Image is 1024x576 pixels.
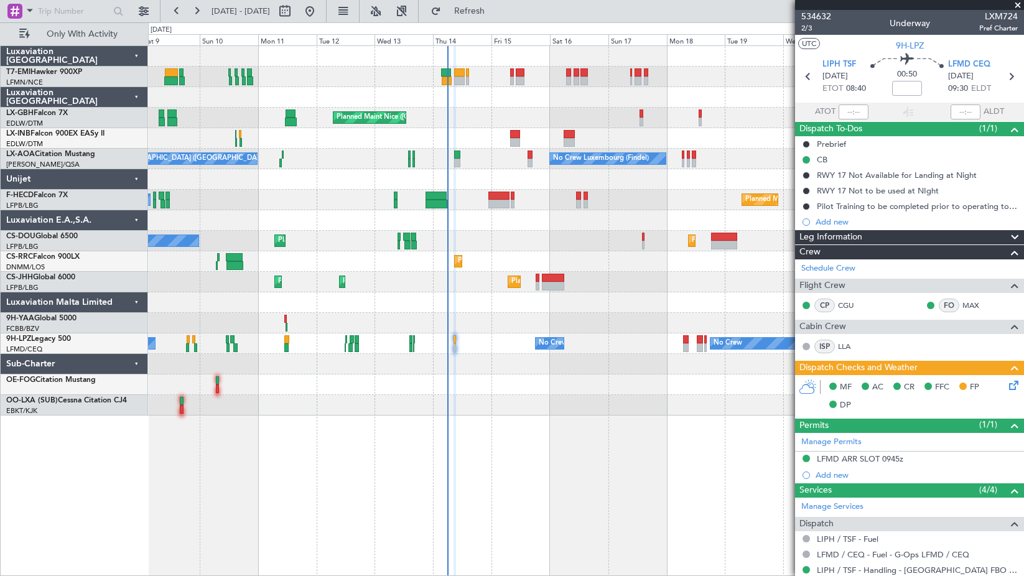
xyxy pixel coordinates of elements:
[444,7,496,16] span: Refresh
[258,34,317,45] div: Mon 11
[822,83,843,95] span: ETOT
[799,483,832,498] span: Services
[904,381,915,394] span: CR
[6,283,39,292] a: LFPB/LBG
[433,34,491,45] div: Thu 14
[6,274,33,281] span: CS-JHH
[6,262,45,272] a: DNMM/LOS
[6,233,78,240] a: CS-DOUGlobal 6500
[141,34,200,45] div: Sat 9
[6,397,127,404] a: OO-LXA (SUB)Cessna Citation CJ4
[979,23,1018,34] span: Pref Charter
[799,279,845,293] span: Flight Crew
[799,361,918,375] span: Dispatch Checks and Weather
[6,397,58,404] span: OO-LXA (SUB)
[896,39,924,52] span: 9H-LPZ
[491,34,550,45] div: Fri 15
[814,340,835,353] div: ISP
[553,149,649,168] div: No Crew Luxembourg (Findel)
[6,406,37,416] a: EBKT/KJK
[6,130,105,137] a: LX-INBFalcon 900EX EASy II
[38,2,109,21] input: Trip Number
[32,30,131,39] span: Only With Activity
[799,517,834,531] span: Dispatch
[872,381,883,394] span: AC
[6,345,42,354] a: LFMD/CEQ
[799,419,829,433] span: Permits
[817,170,977,180] div: RWY 17 Not Available for Landing at Night
[817,565,1018,575] a: LIPH / TSF - Handling - [GEOGRAPHIC_DATA] FBO - Delta Aerotaxi LIPH / TSF
[6,160,80,169] a: [PERSON_NAME]/QSA
[6,324,39,333] a: FCBB/BZV
[6,253,80,261] a: CS-RRCFalcon 900LX
[801,436,862,448] a: Manage Permits
[948,58,990,71] span: LFMD CEQ
[6,109,68,117] a: LX-GBHFalcon 7X
[692,231,888,250] div: Planned Maint [GEOGRAPHIC_DATA] ([GEOGRAPHIC_DATA])
[667,34,725,45] div: Mon 18
[278,272,474,291] div: Planned Maint [GEOGRAPHIC_DATA] ([GEOGRAPHIC_DATA])
[6,109,34,117] span: LX-GBH
[6,78,43,87] a: LFMN/NCE
[817,201,1018,211] div: Pilot Training to be completed prior to operating to LFMD
[838,300,866,311] a: CGU
[278,231,474,250] div: Planned Maint [GEOGRAPHIC_DATA] ([GEOGRAPHIC_DATA])
[979,122,997,135] span: (1/1)
[801,10,831,23] span: 534632
[971,83,991,95] span: ELDT
[6,192,68,199] a: F-HECDFalcon 7X
[6,201,39,210] a: LFPB/LBG
[816,470,1018,480] div: Add new
[343,272,539,291] div: Planned Maint [GEOGRAPHIC_DATA] ([GEOGRAPHIC_DATA])
[6,192,34,199] span: F-HECD
[948,70,974,83] span: [DATE]
[822,70,848,83] span: [DATE]
[948,83,968,95] span: 09:30
[979,418,997,431] span: (1/1)
[337,108,475,127] div: Planned Maint Nice ([GEOGRAPHIC_DATA])
[801,23,831,34] span: 2/3
[458,252,587,271] div: Planned Maint Lagos ([PERSON_NAME])
[6,130,30,137] span: LX-INB
[801,501,863,513] a: Manage Services
[801,262,855,275] a: Schedule Crew
[979,483,997,496] span: (4/4)
[64,149,268,168] div: No Crew Ostend-[GEOGRAPHIC_DATA] ([GEOGRAPHIC_DATA])
[6,376,35,384] span: OE-FOG
[822,58,856,71] span: LIPH TSF
[817,549,969,560] a: LFMD / CEQ - Fuel - G-Ops LFMD / CEQ
[745,190,941,209] div: Planned Maint [GEOGRAPHIC_DATA] ([GEOGRAPHIC_DATA])
[317,34,375,45] div: Tue 12
[897,68,917,81] span: 00:50
[6,119,43,128] a: EDLW/DTM
[550,34,608,45] div: Sat 16
[798,38,820,49] button: UTC
[814,299,835,312] div: CP
[817,534,878,544] a: LIPH / TSF - Fuel
[6,233,35,240] span: CS-DOU
[6,68,30,76] span: T7-EMI
[6,139,43,149] a: EDLW/DTM
[817,154,827,165] div: CB
[725,34,783,45] div: Tue 19
[511,272,707,291] div: Planned Maint [GEOGRAPHIC_DATA] ([GEOGRAPHIC_DATA])
[839,105,868,119] input: --:--
[817,453,903,464] div: LFMD ARR SLOT 0945z
[714,334,742,353] div: No Crew
[6,253,33,261] span: CS-RRC
[840,381,852,394] span: MF
[608,34,667,45] div: Sun 17
[838,341,866,352] a: LLA
[6,376,96,384] a: OE-FOGCitation Mustang
[6,68,82,76] a: T7-EMIHawker 900XP
[375,34,433,45] div: Wed 13
[6,151,95,158] a: LX-AOACitation Mustang
[6,151,35,158] span: LX-AOA
[151,25,172,35] div: [DATE]
[6,315,77,322] a: 9H-YAAGlobal 5000
[817,139,846,149] div: Prebrief
[6,335,31,343] span: 9H-LPZ
[984,106,1004,118] span: ALDT
[846,83,866,95] span: 08:40
[939,299,959,312] div: FO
